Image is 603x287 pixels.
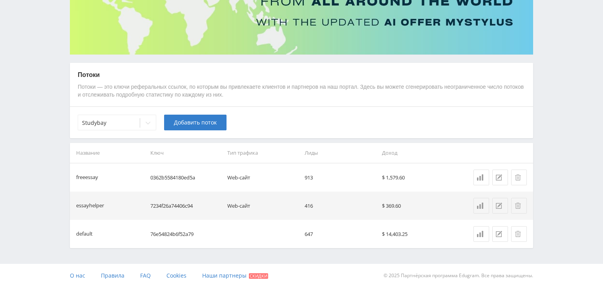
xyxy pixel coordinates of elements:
span: Наши партнеры [202,272,247,279]
th: Ключ [147,143,225,163]
button: Удалить [511,226,527,242]
td: 76e54824b6f52a79 [147,220,225,248]
th: Название [70,143,147,163]
th: Тип трафика [224,143,301,163]
span: Cookies [166,272,186,279]
span: FAQ [140,272,151,279]
button: Редактировать [492,170,508,185]
span: О нас [70,272,85,279]
a: Статистика [473,198,489,214]
span: Правила [101,272,124,279]
th: Доход [379,143,456,163]
button: Редактировать [492,226,508,242]
td: 913 [301,163,379,192]
td: 0362b5584180ed5a [147,163,225,192]
th: Лиды [301,143,379,163]
a: Статистика [473,226,489,242]
div: default [76,230,93,239]
div: essayhelper [76,201,104,210]
button: Редактировать [492,198,508,214]
td: Web-сайт [224,163,301,192]
td: 416 [301,192,379,220]
p: Потоки [78,71,525,79]
td: 7234f26a74406c94 [147,192,225,220]
div: freeessay [76,173,98,182]
button: Удалить [511,198,527,214]
span: Скидки [249,273,268,279]
a: Статистика [473,170,489,185]
td: $ 14,403.25 [379,220,456,248]
button: Удалить [511,170,527,185]
td: $ 1,579.60 [379,163,456,192]
span: Добавить поток [174,119,217,126]
p: Потоки — это ключи реферальных ссылок, по которым вы привлекаете клиентов и партнеров на наш порт... [78,83,525,99]
td: Web-сайт [224,192,301,220]
td: $ 369.60 [379,192,456,220]
td: 647 [301,220,379,248]
button: Добавить поток [164,115,227,130]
